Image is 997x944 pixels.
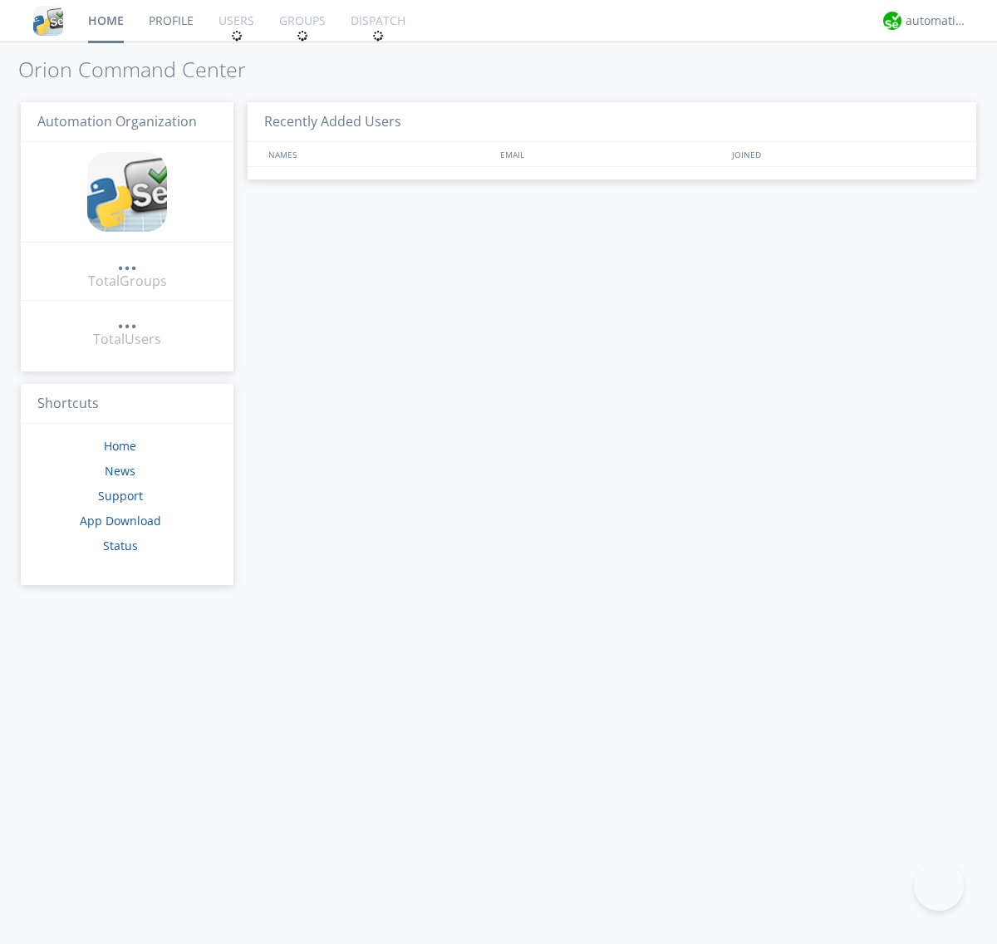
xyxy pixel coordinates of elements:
[98,488,143,504] a: Support
[117,311,137,330] a: ...
[231,30,243,42] img: spin.svg
[21,384,233,425] h3: Shortcuts
[297,30,308,42] img: spin.svg
[906,12,968,29] div: automation+atlas
[883,12,901,30] img: d2d01cd9b4174d08988066c6d424eccd
[37,112,197,130] span: Automation Organization
[496,142,728,166] div: EMAIL
[248,102,976,143] h3: Recently Added Users
[117,311,137,327] div: ...
[105,463,135,479] a: News
[117,253,137,272] a: ...
[104,438,136,454] a: Home
[80,513,161,529] a: App Download
[88,272,167,291] div: Total Groups
[87,152,167,232] img: cddb5a64eb264b2086981ab96f4c1ba7
[728,142,960,166] div: JOINED
[264,142,492,166] div: NAMES
[93,330,161,349] div: Total Users
[33,6,63,36] img: cddb5a64eb264b2086981ab96f4c1ba7
[372,30,384,42] img: spin.svg
[117,253,137,269] div: ...
[914,861,964,911] iframe: Toggle Customer Support
[103,538,138,553] a: Status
